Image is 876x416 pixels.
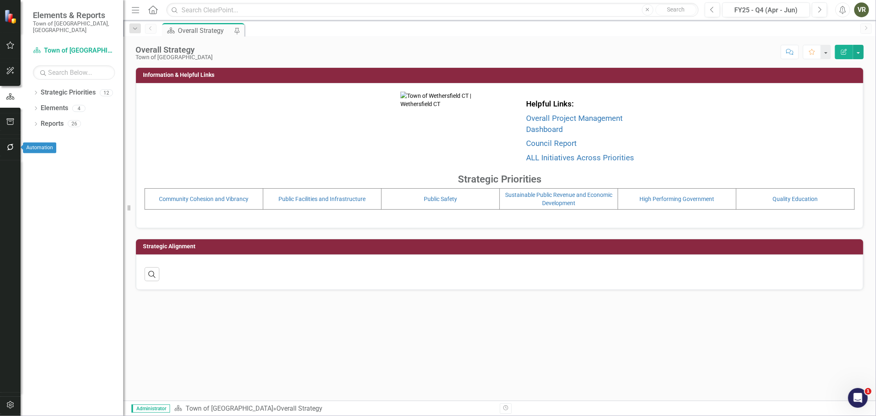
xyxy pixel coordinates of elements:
a: High Performing Government [640,196,715,202]
input: Search Below... [33,65,115,80]
a: Public Facilities and Infrastructure [279,196,366,202]
small: Town of [GEOGRAPHIC_DATA], [GEOGRAPHIC_DATA] [33,20,115,34]
a: Sustainable Public Revenue and Economic Development [505,192,612,206]
div: Town of [GEOGRAPHIC_DATA] [136,54,213,60]
div: 4 [72,105,85,112]
span: Search [667,6,685,13]
button: VR [854,2,869,17]
a: Town of [GEOGRAPHIC_DATA] [186,404,273,412]
a: Council Report [526,139,577,148]
input: Search ClearPoint... [166,3,699,17]
strong: Strategic Priorities [458,173,541,185]
a: Community Cohesion and Vibrancy [159,196,249,202]
strong: Helpful Links: [526,99,574,109]
span: Administrator [131,404,170,413]
span: 1 [865,388,871,395]
img: ClearPoint Strategy [4,9,19,24]
div: 12 [100,89,113,96]
button: Search [655,4,697,16]
a: Town of [GEOGRAPHIC_DATA] [33,46,115,55]
div: Automation [23,143,56,153]
a: Public Safety [424,196,457,202]
h3: Information & Helpful Links [143,72,859,78]
div: Overall Strategy [136,45,213,54]
img: Town of Wethersfield CT | Wethersfield CT [400,92,479,170]
h3: Strategic Alignment [143,243,859,250]
a: Strategic Priorities [41,88,96,97]
div: Overall Strategy [178,25,232,36]
a: Elements [41,104,68,113]
a: Overall Project Management Dashboard [526,114,623,134]
a: Reports [41,119,64,129]
a: ALL Initiatives Across Priorities [526,153,634,162]
iframe: Intercom live chat [848,388,868,408]
div: » [174,404,494,414]
div: 26 [68,120,81,127]
span: Elements & Reports [33,10,115,20]
a: Quality Education [773,196,818,202]
div: FY25 - Q4 (Apr - Jun) [725,5,807,15]
div: Overall Strategy [276,404,322,412]
button: FY25 - Q4 (Apr - Jun) [722,2,810,17]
